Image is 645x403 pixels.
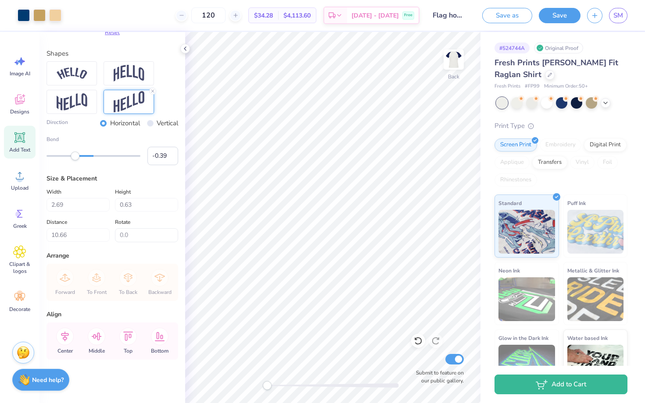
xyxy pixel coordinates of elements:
[567,345,624,389] img: Water based Ink
[47,251,178,260] div: Arrange
[110,118,140,128] label: Horizontal
[494,138,537,152] div: Screen Print
[567,266,619,275] span: Metallic & Glitter Ink
[47,187,61,197] label: Width
[283,11,311,20] span: $4,113.60
[597,156,618,169] div: Foil
[151,347,168,354] span: Bottom
[10,70,30,77] span: Image AI
[567,333,608,343] span: Water based Ink
[494,173,537,187] div: Rhinestones
[47,118,68,128] label: Direction
[498,210,555,254] img: Standard
[404,12,412,18] span: Free
[570,156,595,169] div: Vinyl
[494,57,618,80] span: Fresh Prints [PERSON_NAME] Fit Raglan Shirt
[544,83,588,90] span: Minimum Order: 50 +
[613,11,623,21] span: SM
[411,369,464,385] label: Submit to feature on our public gallery.
[540,138,581,152] div: Embroidery
[10,108,29,115] span: Designs
[9,146,30,153] span: Add Text
[263,381,272,390] div: Accessibility label
[482,8,532,23] button: Save as
[124,347,133,354] span: Top
[57,347,73,354] span: Center
[114,65,144,81] img: Arch
[115,187,131,197] label: Height
[114,91,144,113] img: Rise
[47,135,178,143] label: Bend
[32,376,64,384] strong: Need help?
[532,156,567,169] div: Transfers
[498,266,520,275] span: Neon Ink
[115,217,130,227] label: Rotate
[498,198,522,208] span: Standard
[47,49,68,59] label: Shapes
[157,118,178,128] label: Vertical
[426,7,469,24] input: Untitled Design
[494,375,627,394] button: Add to Cart
[47,174,178,183] div: Size & Placement
[494,42,530,53] div: # 524744A
[5,261,34,275] span: Clipart & logos
[498,277,555,321] img: Neon Ink
[567,277,624,321] img: Metallic & Glitter Ink
[494,156,530,169] div: Applique
[254,11,273,20] span: $34.28
[101,25,124,40] button: Reset
[494,83,520,90] span: Fresh Prints
[609,8,627,23] a: SM
[191,7,226,23] input: – –
[498,345,555,389] img: Glow in the Dark Ink
[539,8,580,23] button: Save
[567,198,586,208] span: Puff Ink
[9,306,30,313] span: Decorate
[71,152,79,160] div: Accessibility label
[498,333,548,343] span: Glow in the Dark Ink
[57,93,87,110] img: Flag
[89,347,105,354] span: Middle
[351,11,399,20] span: [DATE] - [DATE]
[445,51,462,68] img: Back
[448,73,459,81] div: Back
[13,223,27,230] span: Greek
[47,310,178,319] div: Align
[494,121,627,131] div: Print Type
[57,67,87,79] img: Arc
[11,184,29,191] span: Upload
[567,210,624,254] img: Puff Ink
[584,138,627,152] div: Digital Print
[47,217,67,227] label: Distance
[534,42,583,53] div: Original Proof
[525,83,540,90] span: # FP99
